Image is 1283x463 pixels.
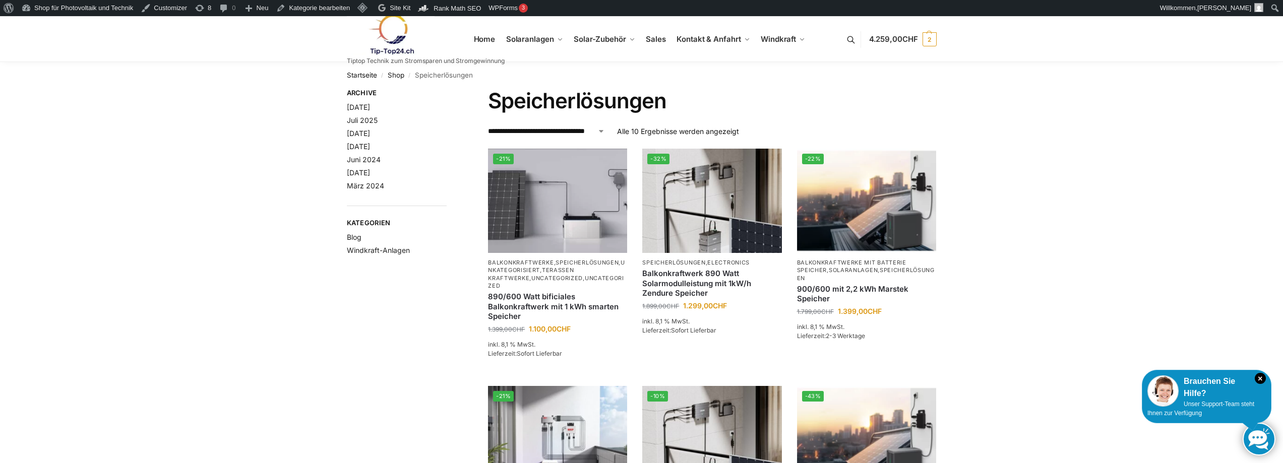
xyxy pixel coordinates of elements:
[347,246,410,254] a: Windkraft-Anlagen
[838,307,882,315] bdi: 1.399,00
[797,284,936,304] a: 900/600 mit 2,2 kWh Marstek Speicher
[488,149,627,253] img: ASE 1000 Batteriespeicher
[488,350,562,357] span: Lieferzeit:
[1147,401,1254,417] span: Unser Support-Team steht Ihnen zur Verfügung
[488,126,605,137] select: Shop-Reihenfolge
[347,218,447,228] span: Kategorien
[517,350,562,357] span: Sofort Lieferbar
[797,267,935,281] a: Speicherlösungen
[923,32,937,46] span: 2
[347,142,370,151] a: [DATE]
[347,103,370,111] a: [DATE]
[488,259,554,266] a: Balkonkraftwerke
[707,259,750,266] a: Electronics
[488,275,624,289] a: Uncategorized
[683,301,727,310] bdi: 1.299,00
[868,307,882,315] span: CHF
[574,34,626,44] span: Solar-Zubehör
[347,168,370,177] a: [DATE]
[761,34,796,44] span: Windkraft
[488,325,525,333] bdi: 1.399,00
[347,71,377,79] a: Startseite
[347,233,361,241] a: Blog
[829,267,878,274] a: Solaranlagen
[347,88,447,98] span: Archive
[666,302,679,310] span: CHF
[404,72,415,80] span: /
[642,17,670,62] a: Sales
[488,88,936,113] h1: Speicherlösungen
[529,324,571,333] bdi: 1.100,00
[826,332,865,340] span: 2-3 Werktage
[797,259,936,282] p: , ,
[570,17,639,62] a: Solar-Zubehör
[488,292,627,321] a: 890/600 Watt bificiales Balkonkraftwerk mit 1 kWh smarten Speicher
[347,116,378,124] a: Juli 2025
[902,34,918,44] span: CHF
[388,71,404,79] a: Shop
[1254,3,1263,12] img: Benutzerbild von Rupert Spoddig
[1255,373,1266,384] i: Schließen
[642,259,705,266] a: Speicherlösungen
[869,16,937,63] nav: Cart contents
[447,89,453,100] button: Close filters
[797,332,865,340] span: Lieferzeit:
[488,340,627,349] p: inkl. 8,1 % MwSt.
[531,275,583,282] a: Uncategorized
[869,24,937,54] a: 4.259,00CHF 2
[869,34,918,44] span: 4.259,00
[821,308,834,315] span: CHF
[642,149,781,253] a: -32%Balkonkraftwerk 890 Watt Solarmodulleistung mit 1kW/h Zendure Speicher
[642,149,781,253] img: Balkonkraftwerk 890 Watt Solarmodulleistung mit 1kW/h Zendure Speicher
[519,4,528,13] div: 3
[488,259,625,274] a: Unkategorisiert
[671,326,716,334] span: Sofort Lieferbar
[347,14,435,55] img: Solaranlagen, Speicheranlagen und Energiesparprodukte
[757,17,810,62] a: Windkraft
[642,326,716,334] span: Lieferzeit:
[488,259,627,290] p: , , , , ,
[797,308,834,315] bdi: 1.799,00
[797,149,936,253] img: Balkonkraftwerk mit Marstek Speicher
[557,324,571,333] span: CHF
[502,17,567,62] a: Solaranlagen
[347,62,937,88] nav: Breadcrumb
[642,269,781,298] a: Balkonkraftwerk 890 Watt Solarmodulleistung mit 1kW/h Zendure Speicher
[488,149,627,253] a: -21%ASE 1000 Batteriespeicher
[347,129,370,138] a: [DATE]
[642,259,781,267] p: ,
[797,149,936,253] a: -22%Balkonkraftwerk mit Marstek Speicher
[347,58,505,64] p: Tiptop Technik zum Stromsparen und Stromgewinnung
[556,259,619,266] a: Speicherlösungen
[390,4,410,12] span: Site Kit
[377,72,388,80] span: /
[488,267,574,281] a: Terassen Kraftwerke
[1147,375,1179,407] img: Customer service
[646,34,666,44] span: Sales
[512,325,525,333] span: CHF
[713,301,727,310] span: CHF
[797,322,936,332] p: inkl. 8,1 % MwSt.
[642,317,781,326] p: inkl. 8,1 % MwSt.
[797,259,906,274] a: Balkonkraftwerke mit Batterie Speicher
[642,302,679,310] bdi: 1.899,00
[1147,375,1266,400] div: Brauchen Sie Hilfe?
[347,155,381,164] a: Juni 2024
[506,34,554,44] span: Solaranlagen
[617,126,739,137] p: Alle 10 Ergebnisse werden angezeigt
[347,181,384,190] a: März 2024
[677,34,741,44] span: Kontakt & Anfahrt
[673,17,754,62] a: Kontakt & Anfahrt
[1197,4,1251,12] span: [PERSON_NAME]
[434,5,481,12] span: Rank Math SEO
